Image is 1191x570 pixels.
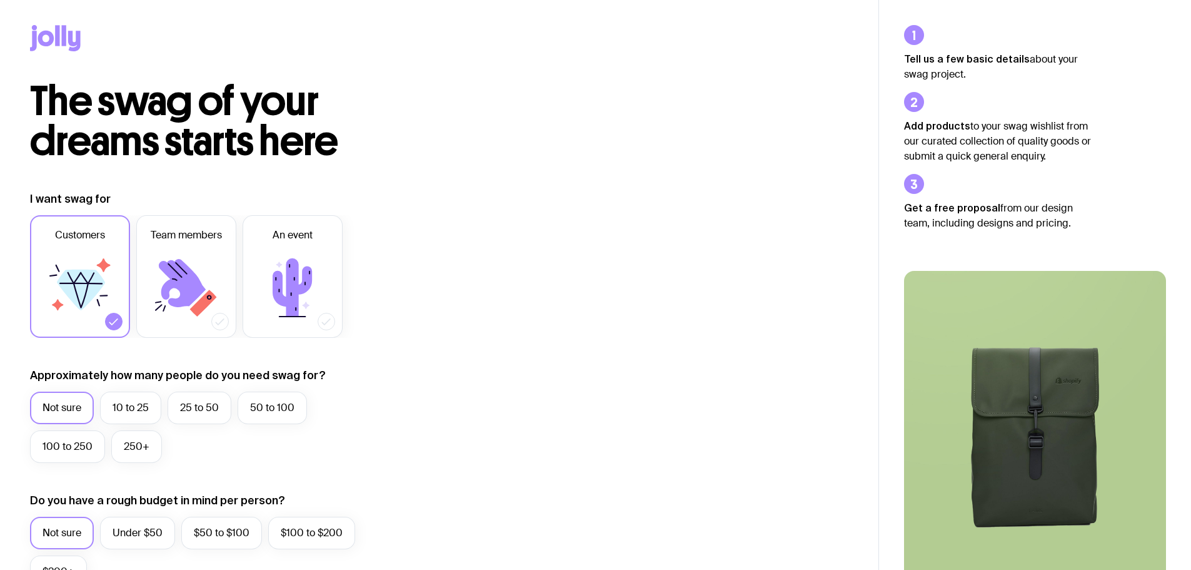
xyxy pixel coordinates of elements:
[151,228,222,243] span: Team members
[268,517,355,549] label: $100 to $200
[30,430,105,463] label: 100 to 250
[30,517,94,549] label: Not sure
[904,118,1092,164] p: to your swag wishlist from our curated collection of quality goods or submit a quick general enqu...
[30,191,111,206] label: I want swag for
[904,200,1092,231] p: from our design team, including designs and pricing.
[181,517,262,549] label: $50 to $100
[30,368,326,383] label: Approximately how many people do you need swag for?
[30,493,285,508] label: Do you have a rough budget in mind per person?
[168,392,231,424] label: 25 to 50
[904,120,970,131] strong: Add products
[30,76,338,166] span: The swag of your dreams starts here
[111,430,162,463] label: 250+
[55,228,105,243] span: Customers
[30,392,94,424] label: Not sure
[100,392,161,424] label: 10 to 25
[904,53,1030,64] strong: Tell us a few basic details
[273,228,313,243] span: An event
[238,392,307,424] label: 50 to 100
[904,51,1092,82] p: about your swag project.
[100,517,175,549] label: Under $50
[904,202,1000,213] strong: Get a free proposal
